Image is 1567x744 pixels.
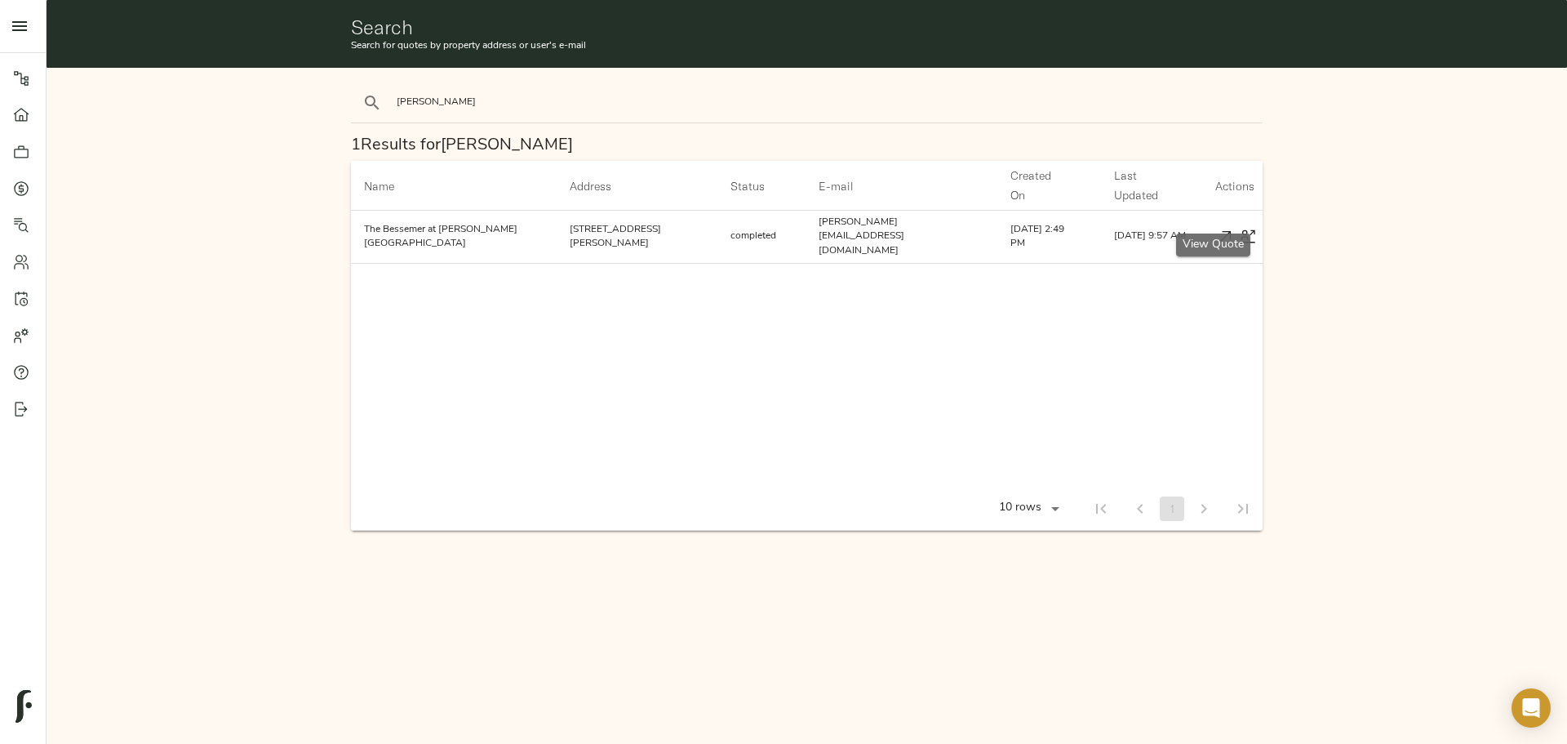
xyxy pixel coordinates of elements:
[364,176,394,196] div: Name
[988,497,1065,521] div: 10 rows
[997,211,1100,263] td: [DATE] 2:49 PM
[1223,501,1263,515] span: Last Page
[995,501,1045,515] div: 10 rows
[351,16,1263,38] h1: Search
[1101,211,1211,263] td: [DATE] 9:57 AM
[1114,166,1192,205] span: Last Updated
[570,176,633,196] span: Address
[1081,501,1121,515] span: First Page
[351,136,1263,155] h3: 1 Results for [PERSON_NAME]
[717,211,806,263] td: completed
[397,91,674,114] input: search
[819,176,875,196] span: E-mail
[806,211,997,263] td: [PERSON_NAME][EMAIL_ADDRESS][DOMAIN_NAME]
[1184,501,1223,515] span: Next Page
[351,38,1263,53] p: Search for quotes by property address or user's e-mail
[1114,166,1170,205] div: Last Updated
[730,176,765,196] div: Status
[1010,166,1081,205] span: Created On
[730,176,786,196] span: Status
[819,176,854,196] div: E-mail
[351,211,557,263] td: The Bessemer at [PERSON_NAME][GEOGRAPHIC_DATA]
[1010,166,1059,205] div: Created On
[1512,688,1551,728] div: Open Intercom Messenger
[1121,501,1160,515] span: Previous Page
[354,85,390,121] button: search
[570,176,611,196] div: Address
[557,211,717,263] td: [STREET_ADDRESS][PERSON_NAME]
[364,176,415,196] span: Name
